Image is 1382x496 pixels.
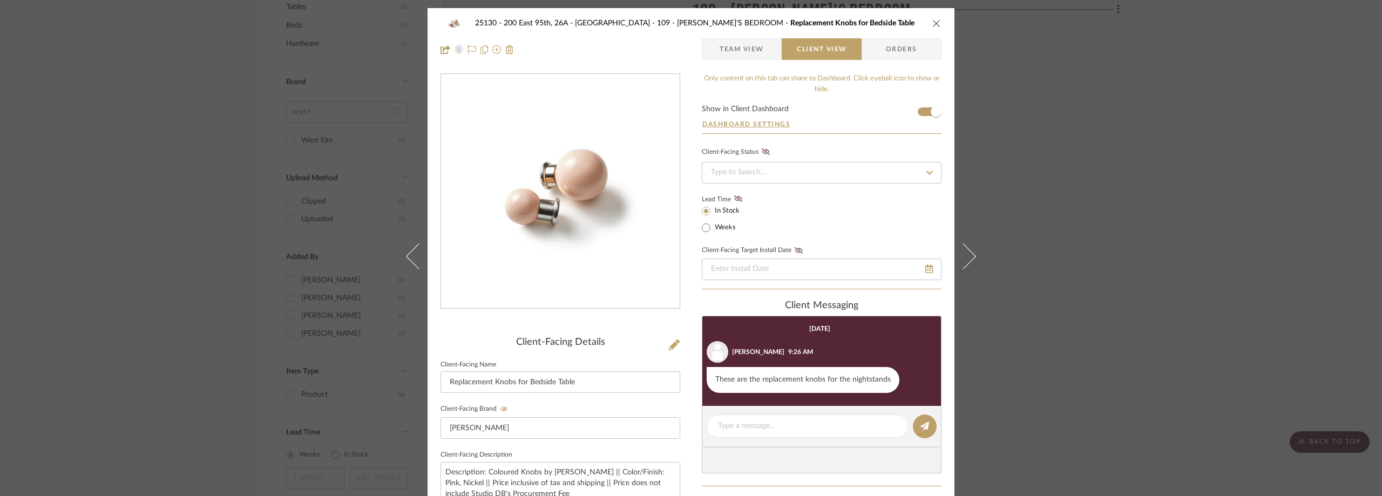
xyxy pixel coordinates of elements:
button: Dashboard Settings [702,119,791,129]
span: 109 - [PERSON_NAME]'S BEDROOM [657,19,790,27]
button: Client-Facing Target Install Date [791,247,806,254]
span: Orders [874,38,929,60]
input: Type to Search… [702,162,941,184]
img: 7cb3b886-6684-4753-a120-59919538ba11_436x436.jpg [466,74,654,309]
div: These are the replacement knobs for the nightstands [707,367,899,393]
label: Client-Facing Name [441,362,496,368]
div: [PERSON_NAME] [732,347,784,357]
button: Lead Time [731,194,746,205]
div: 0 [441,74,680,309]
span: Team View [720,38,764,60]
div: 9:26 AM [788,347,813,357]
label: Client-Facing Brand [441,405,511,413]
label: Client-Facing Description [441,452,512,458]
div: Client-Facing Details [441,337,680,349]
input: Enter Client-Facing Item Name [441,371,680,393]
img: Remove from project [505,45,514,54]
input: Enter Install Date [702,259,941,280]
label: Lead Time [702,194,757,204]
label: Client-Facing Target Install Date [702,247,806,254]
div: Client-Facing Status [702,147,773,158]
div: Only content on this tab can share to Dashboard. Click eyeball icon to show or hide. [702,73,941,94]
span: Replacement Knobs for Bedside Table [790,19,914,27]
span: Client View [797,38,846,60]
img: user_avatar.png [707,341,728,363]
div: [DATE] [809,325,830,332]
label: Weeks [713,223,736,233]
label: In Stock [713,206,740,216]
div: client Messaging [702,300,941,312]
mat-radio-group: Select item type [702,204,757,234]
input: Enter Client-Facing Brand [441,417,680,439]
img: 7cb3b886-6684-4753-a120-59919538ba11_48x40.jpg [441,12,466,34]
button: Client-Facing Brand [497,405,511,413]
span: 25130 - 200 East 95th, 26A - [GEOGRAPHIC_DATA] [475,19,657,27]
button: close [932,18,941,28]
